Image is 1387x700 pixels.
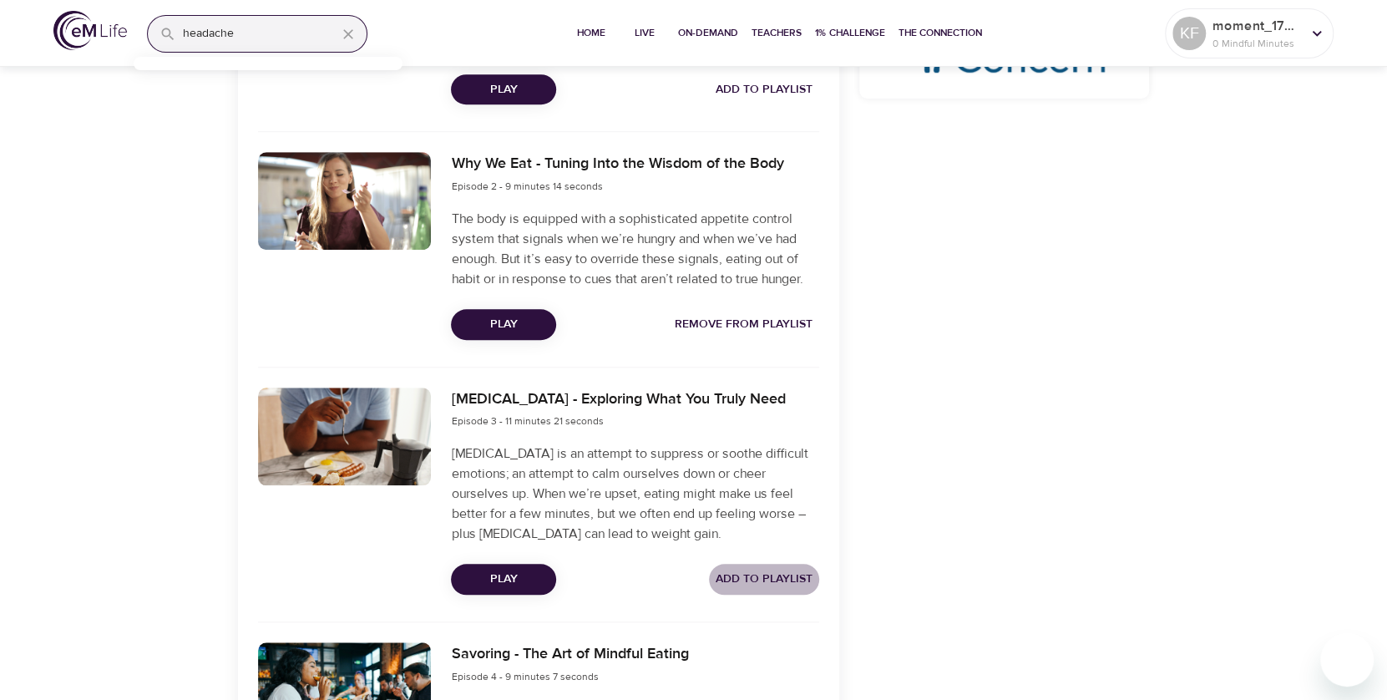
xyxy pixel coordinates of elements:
img: logo [53,11,127,50]
p: The body is equipped with a sophisticated appetite control system that signals when we’re hungry ... [451,209,818,289]
input: Find programs, teachers, etc... [183,16,323,52]
span: Live [625,24,665,42]
button: Add to Playlist [709,564,819,595]
span: Episode 3 - 11 minutes 21 seconds [451,414,603,428]
button: Play [451,309,556,340]
span: Teachers [752,24,802,42]
span: 1% Challenge [815,24,885,42]
h6: Savoring - The Art of Mindful Eating [451,642,688,667]
span: Play [464,569,543,590]
span: Home [571,24,611,42]
span: Play [464,314,543,335]
iframe: Button to launch messaging window [1320,633,1374,687]
h6: [MEDICAL_DATA] - Exploring What You Truly Need [451,388,785,412]
button: Play [451,74,556,105]
span: On-Demand [678,24,738,42]
button: Play [451,564,556,595]
span: The Connection [899,24,982,42]
span: Episode 4 - 9 minutes 7 seconds [451,670,598,683]
p: [MEDICAL_DATA] is an attempt to suppress or soothe difficult emotions; an attempt to calm ourselv... [451,444,818,544]
span: Add to Playlist [716,569,812,590]
span: Remove from Playlist [675,314,812,335]
button: Remove from Playlist [668,309,819,340]
button: Add to Playlist [709,74,819,105]
span: Play [464,79,543,100]
span: Add to Playlist [716,79,812,100]
p: 0 Mindful Minutes [1212,36,1301,51]
h6: Why We Eat - Tuning Into the Wisdom of the Body [451,152,783,176]
div: KF [1172,17,1206,50]
p: moment_1756402718 [1212,16,1301,36]
span: Episode 2 - 9 minutes 14 seconds [451,180,602,193]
